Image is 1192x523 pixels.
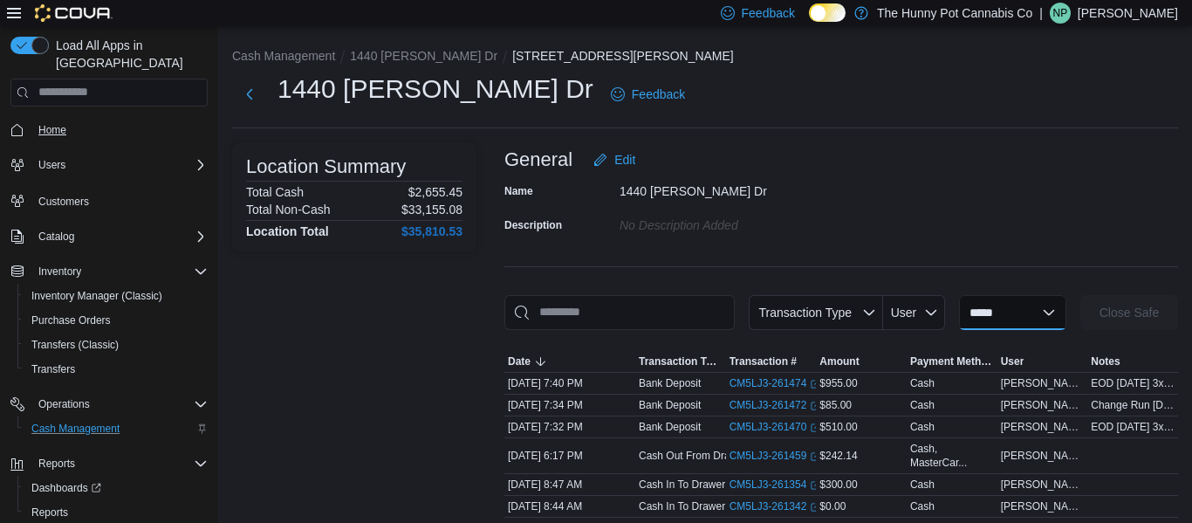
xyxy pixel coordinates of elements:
[819,420,857,434] span: $510.00
[819,398,852,412] span: $85.00
[24,418,127,439] a: Cash Management
[504,416,635,437] div: [DATE] 7:32 PM
[620,211,853,232] div: No Description added
[819,449,857,463] span: $242.14
[232,49,335,63] button: Cash Management
[31,394,97,415] button: Operations
[38,397,90,411] span: Operations
[730,420,821,434] a: CM5LJ3-261470External link
[810,423,820,433] svg: External link
[401,224,462,238] h4: $35,810.53
[3,117,215,142] button: Home
[17,284,215,308] button: Inventory Manager (Classic)
[31,261,208,282] span: Inventory
[910,376,935,390] div: Cash
[508,354,531,368] span: Date
[809,22,810,23] span: Dark Mode
[1001,376,1085,390] span: [PERSON_NAME]
[31,155,208,175] span: Users
[3,259,215,284] button: Inventory
[632,86,685,103] span: Feedback
[31,453,82,474] button: Reports
[877,3,1032,24] p: The Hunny Pot Cannabis Co
[31,119,208,141] span: Home
[639,449,790,463] p: Cash Out From Drawer (Cash 1)
[24,310,208,331] span: Purchase Orders
[31,394,208,415] span: Operations
[1001,478,1085,492] span: [PERSON_NAME]
[819,376,857,390] span: $955.00
[749,295,883,330] button: Transaction Type
[1091,354,1120,368] span: Notes
[819,499,846,513] span: $0.00
[586,142,642,177] button: Edit
[819,354,859,368] span: Amount
[1080,295,1178,330] button: Close Safe
[24,286,208,306] span: Inventory Manager (Classic)
[31,155,72,175] button: Users
[639,398,701,412] p: Bank Deposit
[17,476,215,500] a: Dashboards
[31,338,119,352] span: Transfers (Classic)
[742,4,795,22] span: Feedback
[614,151,635,169] span: Edit
[24,478,208,499] span: Dashboards
[604,77,692,112] a: Feedback
[17,333,215,357] button: Transfers (Classic)
[883,295,945,330] button: User
[24,478,108,499] a: Dashboards
[24,359,82,380] a: Transfers
[31,362,75,376] span: Transfers
[910,478,935,492] div: Cash
[810,401,820,411] svg: External link
[504,218,562,232] label: Description
[31,506,68,520] span: Reports
[24,334,126,355] a: Transfers (Classic)
[38,265,81,279] span: Inventory
[639,420,701,434] p: Bank Deposit
[31,481,101,495] span: Dashboards
[24,310,118,331] a: Purchase Orders
[31,189,208,211] span: Customers
[31,289,162,303] span: Inventory Manager (Classic)
[1001,420,1085,434] span: [PERSON_NAME]
[24,418,208,439] span: Cash Management
[635,351,726,372] button: Transaction Type
[17,357,215,382] button: Transfers
[31,226,208,247] span: Catalog
[891,306,917,320] span: User
[408,185,462,199] p: $2,655.45
[730,478,821,492] a: CM5LJ3-261354External link
[504,496,635,517] div: [DATE] 8:44 AM
[232,77,267,112] button: Next
[3,451,215,476] button: Reports
[1078,3,1178,24] p: [PERSON_NAME]
[1087,351,1178,372] button: Notes
[38,230,74,244] span: Catalog
[350,49,497,63] button: 1440 [PERSON_NAME] Dr
[639,376,701,390] p: Bank Deposit
[758,306,852,320] span: Transaction Type
[17,416,215,441] button: Cash Management
[816,351,907,372] button: Amount
[504,445,635,466] div: [DATE] 6:17 PM
[31,191,96,212] a: Customers
[246,185,304,199] h6: Total Cash
[810,502,820,513] svg: External link
[819,478,857,492] span: $300.00
[38,123,66,137] span: Home
[246,156,406,177] h3: Location Summary
[31,313,111,327] span: Purchase Orders
[277,72,593,107] h1: 1440 [PERSON_NAME] Dr
[504,295,735,330] input: This is a search bar. As you type, the results lower in the page will automatically filter.
[1100,304,1159,321] span: Close Safe
[1091,398,1175,412] span: Change Run [DATE] 1x50 1x20 3x5
[38,195,89,209] span: Customers
[907,351,997,372] button: Payment Methods
[38,158,65,172] span: Users
[639,499,769,513] p: Cash In To Drawer (Cash 1)
[504,351,635,372] button: Date
[17,308,215,333] button: Purchase Orders
[997,351,1088,372] button: User
[31,453,208,474] span: Reports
